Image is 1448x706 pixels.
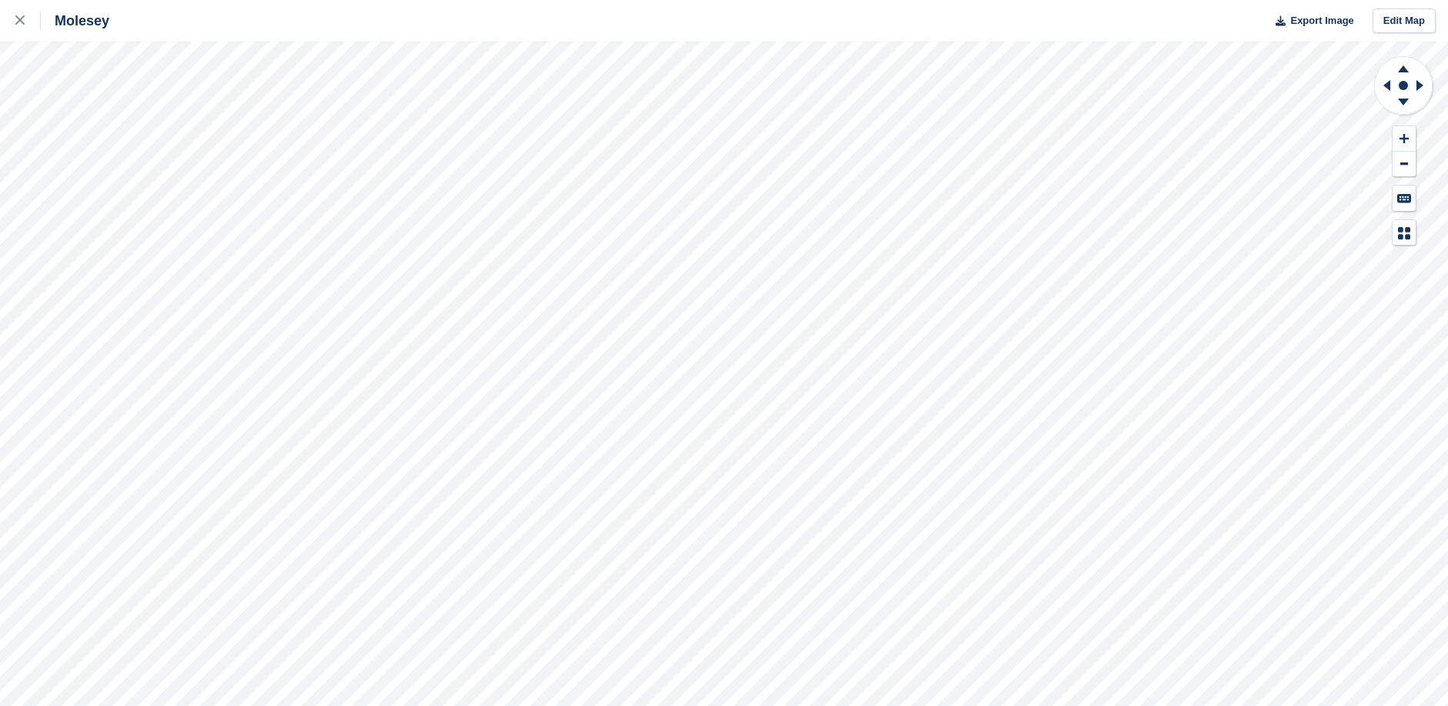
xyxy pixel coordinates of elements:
button: Zoom Out [1393,152,1416,177]
span: Export Image [1290,13,1353,28]
a: Edit Map [1373,8,1436,34]
button: Keyboard Shortcuts [1393,186,1416,211]
button: Export Image [1266,8,1354,34]
button: Map Legend [1393,220,1416,246]
div: Molesey [41,12,109,30]
button: Zoom In [1393,126,1416,152]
